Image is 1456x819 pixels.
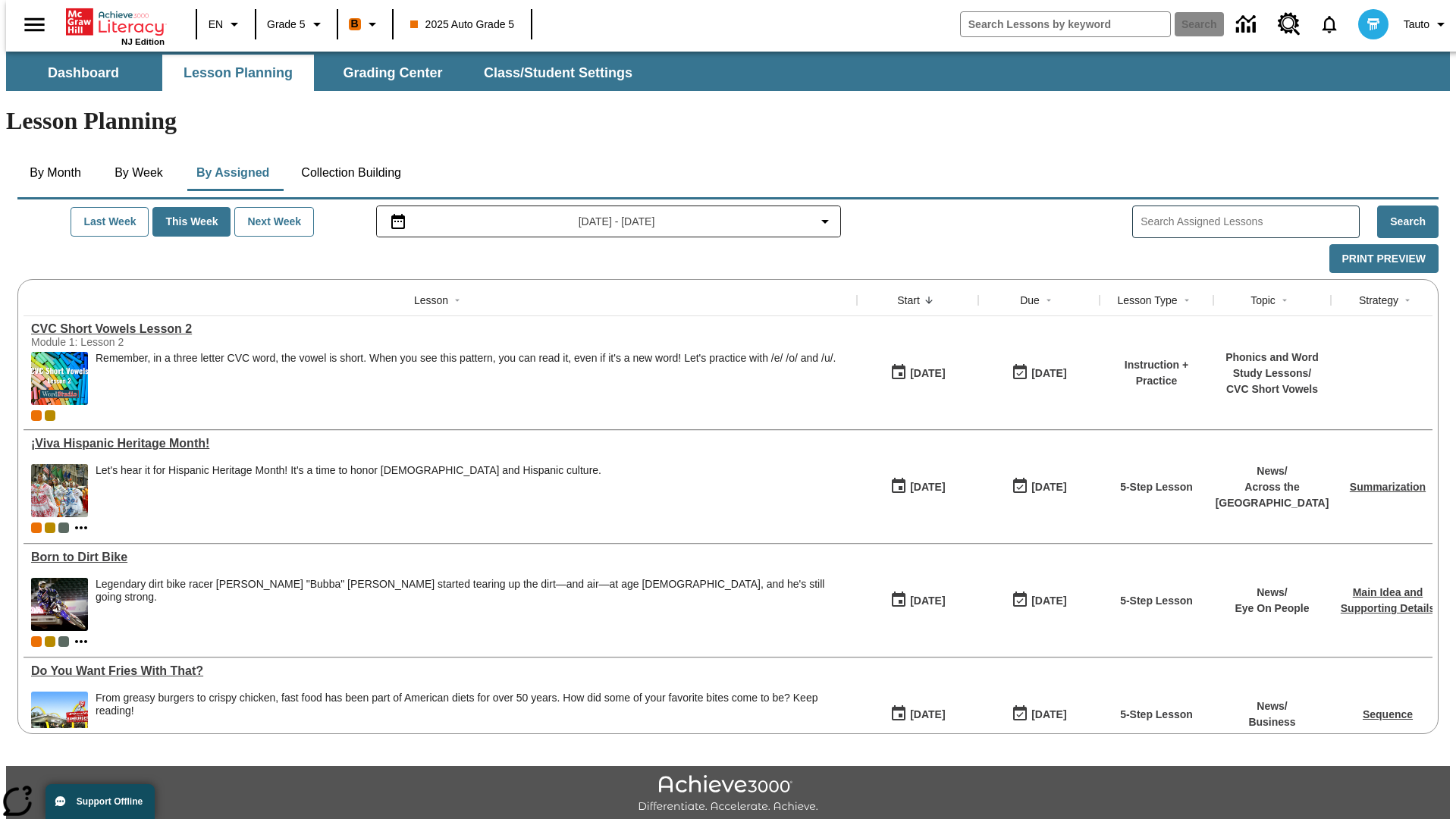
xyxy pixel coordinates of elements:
[45,410,55,421] div: New 2025 class
[1329,244,1439,274] button: Print Preview
[816,212,834,231] svg: Collapse Date Range Filter
[261,11,332,38] button: Grade: Grade 5, Select a grade
[383,212,835,231] button: Select the date range menu item
[6,107,1450,135] h1: Lesson Planning
[31,551,849,564] a: Born to Dirt Bike, Lessons
[31,551,849,564] div: Born to Dirt Bike
[1363,708,1413,720] a: Sequence
[31,437,849,450] div: ¡Viva Hispanic Heritage Month!
[96,578,849,604] div: Legendary dirt bike racer [PERSON_NAME] "Bubba" [PERSON_NAME] started tearing up the dirt—and air...
[1359,293,1398,308] div: Strategy
[1020,293,1040,308] div: Due
[45,636,55,647] div: New 2025 class
[96,578,849,631] div: Legendary dirt bike racer James "Bubba" Stewart started tearing up the dirt—and air—at age 4, and...
[31,322,849,336] a: CVC Short Vowels Lesson 2, Lessons
[1120,593,1193,609] p: 5-Step Lesson
[121,37,165,46] span: NJ Edition
[45,522,55,533] div: New 2025 class
[1398,11,1456,38] button: Profile/Settings
[1377,206,1439,238] button: Search
[66,7,165,37] a: Home
[920,291,938,309] button: Sort
[96,352,836,405] div: Remember, in a three letter CVC word, the vowel is short. When you see this pattern, you can read...
[1006,700,1072,729] button: 10/15/25: Last day the lesson can be accessed
[12,2,57,47] button: Open side menu
[31,636,42,647] div: Current Class
[885,700,950,729] button: 10/15/25: First time the lesson was available
[1404,17,1429,33] span: Tauto
[910,705,945,724] div: [DATE]
[72,519,90,537] button: Show more classes
[1221,350,1323,381] p: Phonics and Word Study Lessons /
[101,155,177,191] button: By Week
[96,352,836,365] p: Remember, in a three letter CVC word, the vowel is short. When you see this pattern, you can read...
[17,155,93,191] button: By Month
[1141,211,1359,233] input: Search Assigned Lessons
[484,64,632,82] span: Class/Student Settings
[1040,291,1058,309] button: Sort
[910,591,945,610] div: [DATE]
[1341,586,1435,614] a: Main Idea and Supporting Details
[1006,586,1072,615] button: 10/15/25: Last day the lesson can be accessed
[96,464,601,477] div: Let's hear it for Hispanic Heritage Month! It's a time to honor [DEMOGRAPHIC_DATA] and Hispanic c...
[1235,585,1309,601] p: News /
[961,12,1170,36] input: search field
[1006,472,1072,501] button: 10/15/25: Last day the lesson can be accessed
[1031,591,1066,610] div: [DATE]
[184,64,293,82] span: Lesson Planning
[77,796,143,807] span: Support Offline
[414,293,448,308] div: Lesson
[343,11,388,38] button: Boost Class color is orange. Change class color
[1248,714,1295,730] p: Business
[910,364,945,383] div: [DATE]
[885,359,950,388] button: 10/16/25: First time the lesson was available
[1216,463,1329,479] p: News /
[96,464,601,517] div: Let's hear it for Hispanic Heritage Month! It's a time to honor Hispanic Americans and Hispanic c...
[1006,359,1072,388] button: 10/16/25: Last day the lesson can be accessed
[1398,291,1417,309] button: Sort
[1310,5,1349,44] a: Notifications
[885,586,950,615] button: 10/15/25: First time the lesson was available
[1235,601,1309,617] p: Eye On People
[58,522,69,533] div: OL 2025 Auto Grade 6
[8,55,159,91] button: Dashboard
[31,410,42,421] div: Current Class
[1120,479,1193,495] p: 5-Step Lesson
[152,207,231,237] button: This Week
[1117,293,1177,308] div: Lesson Type
[6,52,1450,91] div: SubNavbar
[1358,9,1389,39] img: avatar image
[31,664,849,678] a: Do You Want Fries With That?, Lessons
[31,522,42,533] div: Current Class
[472,55,645,91] button: Class/Student Settings
[31,578,88,631] img: Motocross racer James Stewart flies through the air on his dirt bike.
[234,207,314,237] button: Next Week
[638,775,818,814] img: Achieve3000 Differentiate Accelerate Achieve
[1031,705,1066,724] div: [DATE]
[351,14,359,33] span: B
[885,472,950,501] button: 10/15/25: First time the lesson was available
[58,636,69,647] div: OL 2025 Auto Grade 6
[162,55,314,91] button: Lesson Planning
[96,692,849,745] div: From greasy burgers to crispy chicken, fast food has been part of American diets for over 50 year...
[289,155,413,191] button: Collection Building
[897,293,920,308] div: Start
[579,214,655,230] span: [DATE] - [DATE]
[410,17,515,33] span: 2025 Auto Grade 5
[71,207,149,237] button: Last Week
[1350,481,1426,493] a: Summarization
[31,692,88,745] img: One of the first McDonald's stores, with the iconic red sign and golden arches.
[1107,357,1206,389] p: Instruction + Practice
[184,155,281,191] button: By Assigned
[1221,381,1323,397] p: CVC Short Vowels
[1269,4,1310,45] a: Resource Center, Will open in new tab
[209,17,223,33] span: EN
[31,664,849,678] div: Do You Want Fries With That?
